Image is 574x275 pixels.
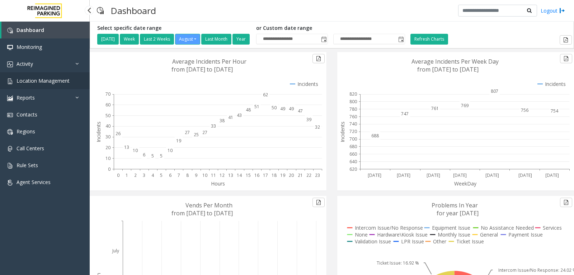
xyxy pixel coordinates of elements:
[151,153,154,159] text: 5
[105,145,110,151] text: 20
[237,172,242,178] text: 14
[272,172,277,178] text: 18
[7,146,13,152] img: 'icon'
[171,65,233,73] text: from [DATE] to [DATE]
[263,92,268,98] text: 62
[7,95,13,101] img: 'icon'
[105,155,110,161] text: 10
[521,107,528,113] text: 756
[124,144,129,150] text: 13
[246,172,251,178] text: 15
[105,113,110,119] text: 50
[306,116,311,123] text: 39
[545,172,559,178] text: [DATE]
[349,151,357,157] text: 660
[160,153,163,159] text: 5
[417,65,479,73] text: from [DATE] to [DATE]
[349,143,357,150] text: 680
[7,129,13,135] img: 'icon'
[306,172,311,178] text: 22
[349,114,357,120] text: 760
[315,124,320,130] text: 32
[186,172,189,178] text: 8
[228,172,233,178] text: 13
[185,129,190,136] text: 27
[17,43,42,50] span: Monitoring
[431,105,439,111] text: 761
[95,122,102,142] text: Incidents
[195,172,197,178] text: 9
[151,172,154,178] text: 4
[368,172,381,178] text: [DATE]
[126,172,128,178] text: 1
[134,172,137,178] text: 2
[263,172,268,178] text: 17
[491,88,498,94] text: 807
[17,111,37,118] span: Contacts
[256,25,405,31] h5: or Custom date range
[176,138,181,144] text: 19
[169,172,171,178] text: 6
[17,60,33,67] span: Activity
[349,98,357,105] text: 800
[559,7,565,14] img: logout
[108,166,110,172] text: 0
[280,106,285,112] text: 49
[485,172,499,178] text: [DATE]
[437,209,479,217] text: for year [DATE]
[410,34,448,45] button: Refresh Charts
[254,104,259,110] text: 51
[401,111,409,117] text: 747
[349,91,357,97] text: 820
[339,122,346,142] text: Incidents
[194,132,199,138] text: 25
[1,22,90,38] a: Dashboard
[201,34,231,45] button: Last Month
[349,136,357,142] text: 700
[17,128,35,135] span: Regions
[7,45,13,50] img: 'icon'
[377,260,419,266] text: Ticket Issue: 16.92 %
[397,172,410,178] text: [DATE]
[105,134,110,140] text: 30
[7,180,13,185] img: 'icon'
[105,91,110,97] text: 70
[315,172,320,178] text: 23
[116,130,121,137] text: 26
[541,7,565,14] a: Logout
[298,172,303,178] text: 21
[105,123,110,129] text: 40
[349,106,357,112] text: 780
[211,123,216,129] text: 33
[143,152,145,158] text: 6
[202,129,207,136] text: 27
[160,172,163,178] text: 5
[7,163,13,169] img: 'icon'
[312,198,325,207] button: Export to pdf
[112,248,119,254] text: July
[202,172,207,178] text: 10
[280,172,285,178] text: 19
[7,78,13,84] img: 'icon'
[289,172,294,178] text: 20
[97,25,251,31] h5: Select specific date range
[349,166,357,172] text: 620
[171,209,233,217] text: from [DATE] to [DATE]
[97,34,119,45] button: [DATE]
[349,159,357,165] text: 640
[560,198,572,207] button: Export to pdf
[17,77,70,84] span: Location Management
[220,118,225,124] text: 38
[560,35,572,45] button: Export to pdf
[272,105,277,111] text: 50
[454,180,477,187] text: WeekDay
[349,128,357,134] text: 720
[172,58,246,65] text: Average Incidents Per Hour
[560,54,572,63] button: Export to pdf
[120,34,139,45] button: Week
[432,201,478,209] text: Problems In Year
[17,145,44,152] span: Call Centers
[312,54,325,63] button: Export to pdf
[17,162,38,169] span: Rule Sets
[518,172,532,178] text: [DATE]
